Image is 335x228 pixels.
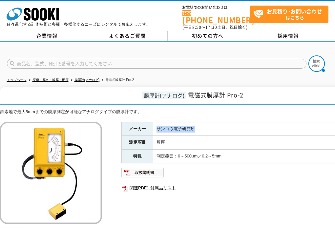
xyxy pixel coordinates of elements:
a: 採用情報 [248,31,328,41]
span: 17:30 [205,24,217,30]
span: (平日 ～ 土日、祝日除く) [182,24,247,30]
a: 企業情報 [7,31,87,41]
a: お見積り･お問い合わせはこちら [250,6,328,23]
img: btn_search.png [308,55,325,72]
a: 初めての方へ [168,31,248,41]
a: よくあるご質問 [87,31,168,41]
input: 商品名、型式、NETIS番号を入力してください [7,59,306,69]
span: 膜厚計(アナログ) [142,92,186,99]
span: 8:50 [192,24,201,30]
span: お電話でのお問い合わせは [182,6,250,10]
a: 取扱説明書 [121,172,164,176]
th: 測定項目 [122,136,153,150]
a: [PHONE_NUMBER] [182,10,250,24]
p: 日々進化する計測技術と多種・多様化するニーズにレンタルでお応えします。 [7,22,150,26]
a: トップページ [7,78,27,82]
th: 特長 [122,150,153,163]
img: 取扱説明書 [121,167,164,178]
a: 探傷・厚さ・膜厚・硬度 [32,78,69,82]
a: 膜厚計(アナログ) [74,78,100,82]
span: はこちら [253,6,328,22]
strong: お見積り･お問い合わせ [267,7,322,15]
span: 電磁式膜厚計 Pro-2 [188,91,243,99]
th: メーカー [122,122,153,136]
span: 初めての方へ [192,32,223,39]
li: 電磁式膜厚計 Pro-2 [100,77,134,84]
